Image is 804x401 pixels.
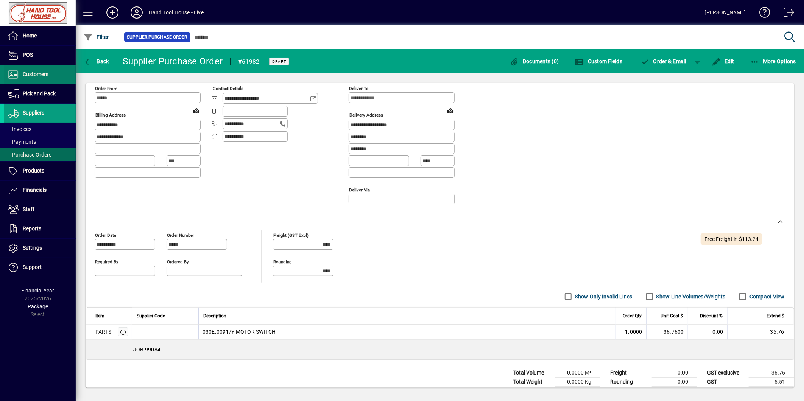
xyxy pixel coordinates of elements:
[76,54,117,68] app-page-header-button: Back
[167,232,194,238] mat-label: Order number
[688,325,727,340] td: 0.00
[95,328,111,336] div: PARTS
[100,6,125,19] button: Add
[652,368,697,377] td: 0.00
[623,312,642,320] span: Order Qty
[555,377,600,386] td: 0.0000 Kg
[704,236,759,242] span: Free Freight in $113.24
[636,54,690,68] button: Order & Email
[703,368,749,377] td: GST exclusive
[705,6,746,19] div: [PERSON_NAME]
[508,54,561,68] button: Documents (0)
[616,325,646,340] td: 1.0000
[712,58,734,64] span: Edit
[28,303,48,309] span: Package
[767,312,784,320] span: Extend $
[4,65,76,84] a: Customers
[4,84,76,103] a: Pick and Pack
[23,225,41,232] span: Reports
[606,368,652,377] td: Freight
[8,152,51,158] span: Purchase Orders
[190,104,203,117] a: View on map
[23,52,33,58] span: POS
[125,6,149,19] button: Profile
[95,312,104,320] span: Item
[510,58,559,64] span: Documents (0)
[4,123,76,135] a: Invoices
[23,206,34,212] span: Staff
[273,259,291,264] mat-label: Rounding
[86,340,794,359] div: JOB 99084
[349,187,370,192] mat-label: Deliver via
[4,219,76,238] a: Reports
[4,200,76,219] a: Staff
[640,58,686,64] span: Order & Email
[349,86,369,91] mat-label: Deliver To
[149,6,204,19] div: Hand Tool House - Live
[748,54,798,68] button: More Options
[4,239,76,258] a: Settings
[573,54,625,68] button: Custom Fields
[272,59,286,64] span: Draft
[23,71,48,77] span: Customers
[749,377,794,386] td: 5.51
[778,2,795,26] a: Logout
[4,26,76,45] a: Home
[167,259,189,264] mat-label: Ordered by
[137,312,165,320] span: Supplier Code
[203,312,226,320] span: Description
[703,377,749,386] td: GST
[95,232,116,238] mat-label: Order date
[749,368,794,377] td: 36.76
[710,54,736,68] button: Edit
[703,386,749,396] td: GST inclusive
[4,148,76,161] a: Purchase Orders
[82,30,111,44] button: Filter
[84,58,109,64] span: Back
[700,312,723,320] span: Discount %
[23,187,47,193] span: Financials
[123,55,223,67] div: Supplier Purchase Order
[555,368,600,377] td: 0.0000 M³
[8,126,31,132] span: Invoices
[8,139,36,145] span: Payments
[127,33,187,41] span: Supplier Purchase Order
[661,312,683,320] span: Unit Cost $
[203,328,276,336] span: 030E.0091/Y MOTOR SWITCH
[606,377,652,386] td: Rounding
[23,90,56,96] span: Pick and Pack
[444,104,457,117] a: View on map
[23,168,44,174] span: Products
[4,162,76,180] a: Products
[748,293,785,300] label: Compact View
[575,58,623,64] span: Custom Fields
[749,386,794,396] td: 42.27
[238,56,260,68] div: #61982
[727,325,794,340] td: 36.76
[4,135,76,148] a: Payments
[4,181,76,200] a: Financials
[22,288,55,294] span: Financial Year
[652,377,697,386] td: 0.00
[573,293,633,300] label: Show Only Invalid Lines
[23,110,44,116] span: Suppliers
[82,54,111,68] button: Back
[95,259,118,264] mat-label: Required by
[754,2,770,26] a: Knowledge Base
[23,264,42,270] span: Support
[84,34,109,40] span: Filter
[510,377,555,386] td: Total Weight
[655,293,726,300] label: Show Line Volumes/Weights
[4,46,76,65] a: POS
[23,33,37,39] span: Home
[4,258,76,277] a: Support
[750,58,796,64] span: More Options
[23,245,42,251] span: Settings
[646,325,688,340] td: 36.7600
[273,232,309,238] mat-label: Freight (GST excl)
[95,86,117,91] mat-label: Order from
[510,368,555,377] td: Total Volume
